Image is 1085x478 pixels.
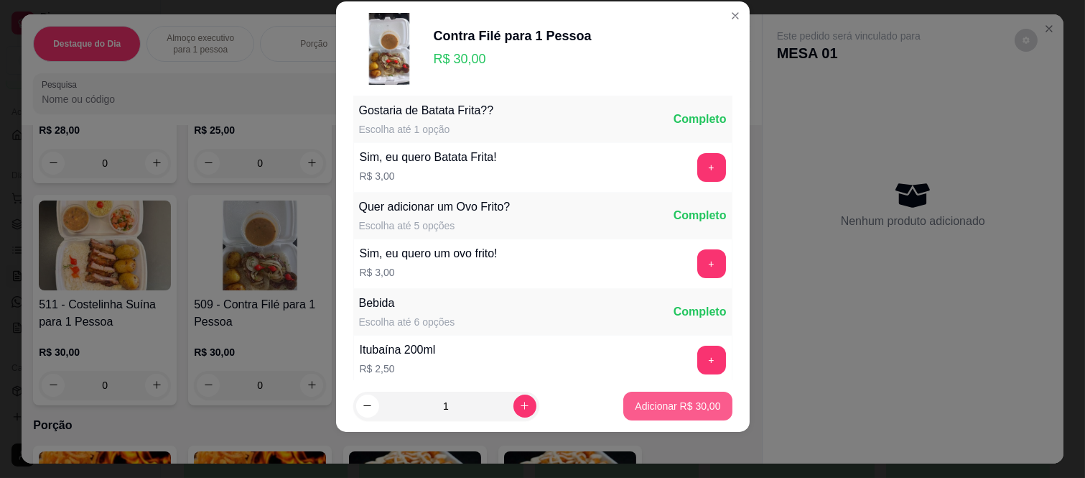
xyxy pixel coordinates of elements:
[356,395,379,418] button: decrease-product-quantity
[360,149,497,166] div: Sim, eu quero Batata Frita!
[513,395,536,418] button: increase-product-quantity
[359,295,455,312] div: Bebida
[359,219,511,233] div: Escolha até 5 opções
[724,4,747,27] button: Close
[359,198,511,216] div: Quer adicionar um Ovo Frito?
[360,362,436,376] p: R$ 2,50
[623,392,732,420] button: Adicionar R$ 30,00
[434,49,592,69] p: R$ 30,00
[359,122,494,137] div: Escolha até 1 opção
[360,341,436,359] div: Itubaína 200ml
[360,265,498,280] p: R$ 3,00
[674,207,727,224] div: Completo
[353,13,425,85] img: product-image
[434,26,592,46] div: Contra Filé para 1 Pessoa
[697,346,726,374] button: add
[360,245,498,262] div: Sim, eu quero um ovo frito!
[359,102,494,119] div: Gostaria de Batata Frita??
[359,315,455,329] div: Escolha até 6 opções
[635,399,720,413] p: Adicionar R$ 30,00
[674,111,727,128] div: Completo
[697,249,726,278] button: add
[674,303,727,321] div: Completo
[360,169,497,183] p: R$ 3,00
[697,153,726,182] button: add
